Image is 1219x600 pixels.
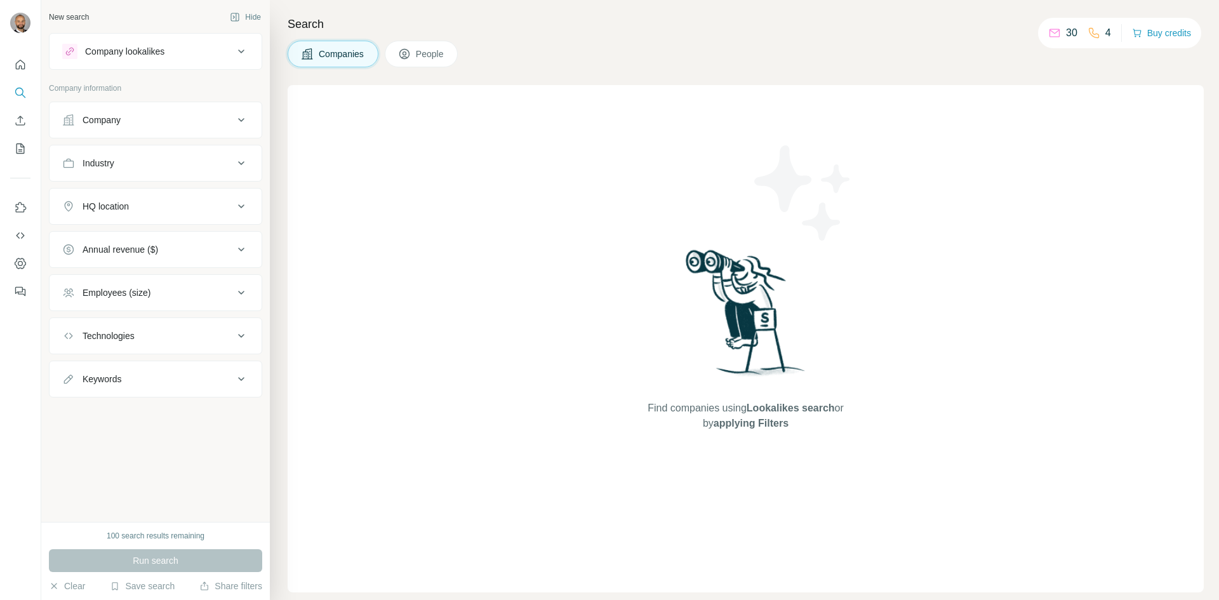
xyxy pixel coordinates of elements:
[50,364,262,394] button: Keywords
[49,83,262,94] p: Company information
[10,109,30,132] button: Enrich CSV
[50,234,262,265] button: Annual revenue ($)
[747,403,835,413] span: Lookalikes search
[50,105,262,135] button: Company
[416,48,445,60] span: People
[199,580,262,592] button: Share filters
[746,136,860,250] img: Surfe Illustration - Stars
[10,196,30,219] button: Use Surfe on LinkedIn
[10,81,30,104] button: Search
[49,11,89,23] div: New search
[221,8,270,27] button: Hide
[49,580,85,592] button: Clear
[10,137,30,160] button: My lists
[50,277,262,308] button: Employees (size)
[50,321,262,351] button: Technologies
[10,53,30,76] button: Quick start
[83,330,135,342] div: Technologies
[680,246,812,388] img: Surfe Illustration - Woman searching with binoculars
[83,373,121,385] div: Keywords
[288,15,1204,33] h4: Search
[50,36,262,67] button: Company lookalikes
[10,13,30,33] img: Avatar
[50,191,262,222] button: HQ location
[10,224,30,247] button: Use Surfe API
[83,200,129,213] div: HQ location
[50,148,262,178] button: Industry
[1132,24,1191,42] button: Buy credits
[10,252,30,275] button: Dashboard
[83,114,121,126] div: Company
[83,157,114,170] div: Industry
[644,401,847,431] span: Find companies using or by
[107,530,204,542] div: 100 search results remaining
[85,45,164,58] div: Company lookalikes
[319,48,365,60] span: Companies
[714,418,789,429] span: applying Filters
[110,580,175,592] button: Save search
[83,243,158,256] div: Annual revenue ($)
[1066,25,1077,41] p: 30
[10,280,30,303] button: Feedback
[1105,25,1111,41] p: 4
[83,286,150,299] div: Employees (size)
